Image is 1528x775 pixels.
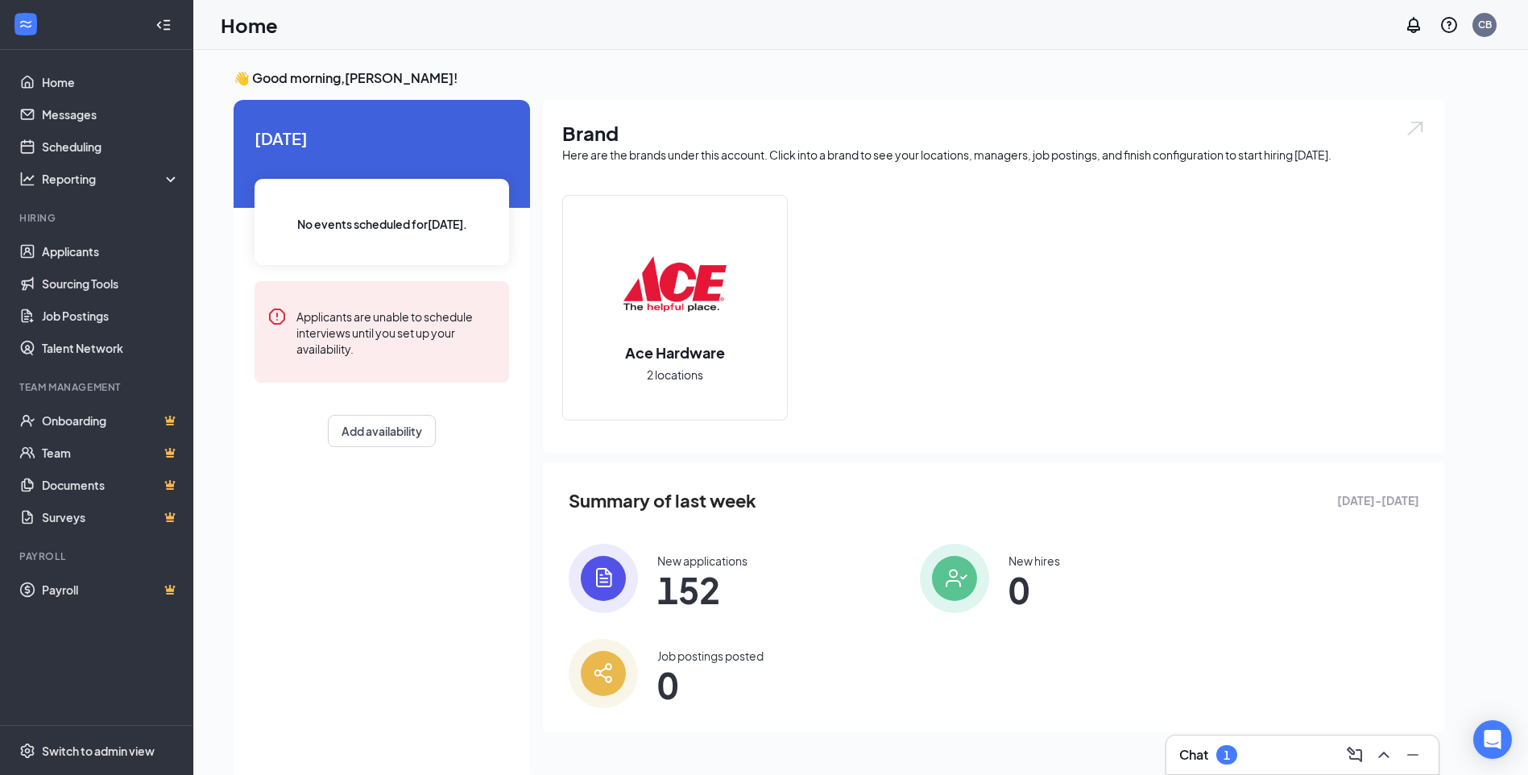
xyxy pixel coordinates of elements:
[42,743,155,759] div: Switch to admin view
[1342,742,1368,768] button: ComposeMessage
[296,307,496,357] div: Applicants are unable to schedule interviews until you set up your availability.
[562,147,1426,163] div: Here are the brands under this account. Click into a brand to see your locations, managers, job p...
[1374,745,1393,765] svg: ChevronUp
[297,215,467,233] span: No events scheduled for [DATE] .
[1008,553,1060,569] div: New hires
[42,98,180,131] a: Messages
[1224,748,1230,762] div: 1
[1008,575,1060,604] span: 0
[19,549,176,563] div: Payroll
[609,342,741,363] h2: Ace Hardware
[42,574,180,606] a: PayrollCrown
[42,300,180,332] a: Job Postings
[1400,742,1426,768] button: Minimize
[42,332,180,364] a: Talent Network
[19,171,35,187] svg: Analysis
[221,11,278,39] h1: Home
[920,544,989,613] img: icon
[267,307,287,326] svg: Error
[42,469,180,501] a: DocumentsCrown
[42,437,180,469] a: TeamCrown
[1405,119,1426,138] img: open.6027fd2a22e1237b5b06.svg
[234,69,1445,87] h3: 👋 Good morning, [PERSON_NAME] !
[42,501,180,533] a: SurveysCrown
[42,66,180,98] a: Home
[42,131,180,163] a: Scheduling
[1371,742,1397,768] button: ChevronUp
[1345,745,1364,765] svg: ComposeMessage
[42,235,180,267] a: Applicants
[18,16,34,32] svg: WorkstreamLogo
[42,171,180,187] div: Reporting
[657,553,747,569] div: New applications
[569,639,638,708] img: icon
[1473,720,1512,759] div: Open Intercom Messenger
[42,267,180,300] a: Sourcing Tools
[19,743,35,759] svg: Settings
[155,17,172,33] svg: Collapse
[1404,15,1423,35] svg: Notifications
[623,233,727,336] img: Ace Hardware
[255,126,509,151] span: [DATE]
[1403,745,1422,765] svg: Minimize
[647,366,703,383] span: 2 locations
[1478,18,1492,31] div: CB
[19,211,176,225] div: Hiring
[657,670,764,699] span: 0
[328,415,436,447] button: Add availability
[569,544,638,613] img: icon
[569,487,756,515] span: Summary of last week
[42,404,180,437] a: OnboardingCrown
[657,575,747,604] span: 152
[1179,746,1208,764] h3: Chat
[19,380,176,394] div: Team Management
[657,648,764,664] div: Job postings posted
[1337,491,1419,509] span: [DATE] - [DATE]
[562,119,1426,147] h1: Brand
[1439,15,1459,35] svg: QuestionInfo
